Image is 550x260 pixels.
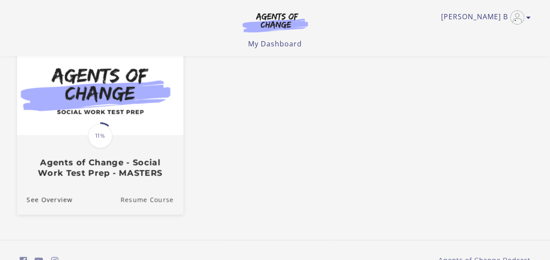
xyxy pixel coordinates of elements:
img: Agents of Change Logo [233,12,317,32]
span: 11% [88,123,112,148]
h3: Agents of Change - Social Work Test Prep - MASTERS [26,158,173,178]
a: Agents of Change - Social Work Test Prep - MASTERS: Resume Course [120,185,183,214]
a: Agents of Change - Social Work Test Prep - MASTERS: See Overview [17,185,72,214]
a: Toggle menu [441,11,526,25]
a: My Dashboard [248,39,302,49]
